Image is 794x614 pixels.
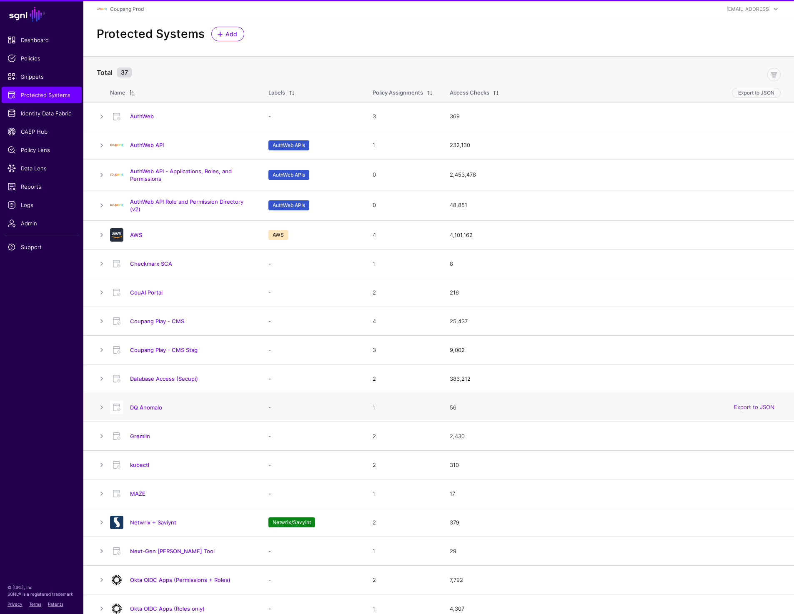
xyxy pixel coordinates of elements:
span: AuthWeb APIs [268,200,309,210]
a: Admin [2,215,82,232]
td: - [260,336,364,364]
a: AuthWeb API - Applications, Roles, and Permissions [130,168,232,182]
span: Data Lens [8,164,76,172]
img: svg+xml;base64,PHN2ZyBpZD0iTG9nbyIgeG1sbnM9Imh0dHA6Ly93d3cudzMub3JnLzIwMDAvc3ZnIiB3aWR0aD0iMTIxLj... [110,139,123,152]
div: 9,002 [450,346,781,354]
td: 1 [364,131,441,160]
a: Logs [2,197,82,213]
a: Coupang Play - CMS Stag [130,347,198,353]
a: Protected Systems [2,87,82,103]
small: 37 [117,67,132,77]
div: 2,453,478 [450,171,781,179]
span: Dashboard [8,36,76,44]
td: 1 [364,479,441,508]
div: 25,437 [450,317,781,326]
a: Patents [48,602,63,607]
span: Policy Lens [8,146,76,154]
div: Policy Assignments [373,89,423,97]
td: 3 [364,336,441,364]
a: AWS [130,232,142,238]
td: 1 [364,250,441,278]
div: 4,307 [450,605,781,613]
a: Policy Lens [2,142,82,158]
td: 2 [364,451,441,479]
td: - [260,250,364,278]
a: Snippets [2,68,82,85]
span: AWS [268,230,288,240]
button: Export to JSON [732,88,781,98]
div: 29 [450,547,781,556]
td: 1 [364,537,441,566]
div: 379 [450,519,781,527]
img: svg+xml;base64,PD94bWwgdmVyc2lvbj0iMS4wIiBlbmNvZGluZz0idXRmLTgiPz4KPCEtLSBHZW5lcmF0b3I6IEFkb2JlIE... [110,516,123,529]
span: Support [8,243,76,251]
td: - [260,566,364,594]
img: svg+xml;base64,PHN2ZyB3aWR0aD0iNjQiIGhlaWdodD0iNjQiIHZpZXdCb3g9IjAgMCA2NCA2NCIgZmlsbD0ibm9uZSIgeG... [110,228,123,242]
a: Netwrix + Saviynt [130,519,176,526]
td: - [260,102,364,131]
td: - [260,307,364,336]
a: Coupang Prod [110,6,144,12]
td: 2 [364,566,441,594]
span: Netwrix/Savyint [268,517,315,527]
span: Reports [8,182,76,191]
p: SGNL® is a registered trademark [8,591,76,597]
div: 4,101,162 [450,231,781,240]
td: 4 [364,221,441,250]
div: 216 [450,289,781,297]
td: 0 [364,160,441,190]
a: Terms [29,602,41,607]
a: Add [211,27,244,41]
td: - [260,479,364,508]
span: CAEP Hub [8,127,76,136]
div: [EMAIL_ADDRESS] [726,5,771,13]
span: Logs [8,201,76,209]
a: MAZE [130,490,145,497]
a: AuthWeb API [130,142,164,148]
div: Access Checks [450,89,489,97]
a: Database Access (Secupi) [130,375,198,382]
a: AuthWeb [130,113,154,120]
a: CAEP Hub [2,123,82,140]
p: © [URL], Inc [8,584,76,591]
td: 4 [364,307,441,336]
a: Gremlin [130,433,150,439]
div: Name [110,89,125,97]
td: - [260,537,364,566]
div: 369 [450,112,781,121]
a: Data Lens [2,160,82,177]
div: 8 [450,260,781,268]
div: 232,130 [450,141,781,150]
div: 383,212 [450,375,781,383]
td: - [260,451,364,479]
a: CouAI Portal [130,289,163,296]
span: Add [225,30,238,38]
a: Privacy [8,602,23,607]
span: Identity Data Fabric [8,109,76,117]
a: kubectl [130,462,149,468]
span: Policies [8,54,76,62]
strong: Total [97,68,113,77]
td: - [260,278,364,307]
td: 1 [364,393,441,422]
td: 0 [364,190,441,220]
a: Okta OIDC Apps (Roles only) [130,605,205,612]
td: - [260,364,364,393]
span: Protected Systems [8,91,76,99]
td: - [260,422,364,451]
img: svg+xml;base64,PD94bWwgdmVyc2lvbj0iMS4wIiBlbmNvZGluZz0iVVRGLTgiIHN0YW5kYWxvbmU9Im5vIj8+CjwhLS0gQ3... [110,168,123,182]
span: Snippets [8,72,76,81]
span: AuthWeb APIs [268,170,309,180]
td: 3 [364,102,441,131]
td: 2 [364,422,441,451]
a: DQ Anomalo [130,404,162,411]
h2: Protected Systems [97,27,205,41]
a: Next-Gen [PERSON_NAME] Tool [130,548,215,554]
div: 48,851 [450,201,781,210]
td: 2 [364,278,441,307]
img: svg+xml;base64,PHN2ZyBpZD0iTG9nbyIgeG1sbnM9Imh0dHA6Ly93d3cudzMub3JnLzIwMDAvc3ZnIiB3aWR0aD0iMTIxLj... [97,4,107,14]
a: Dashboard [2,32,82,48]
td: 2 [364,364,441,393]
a: Coupang Play - CMS [130,318,184,324]
a: Export to JSON [734,404,774,411]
